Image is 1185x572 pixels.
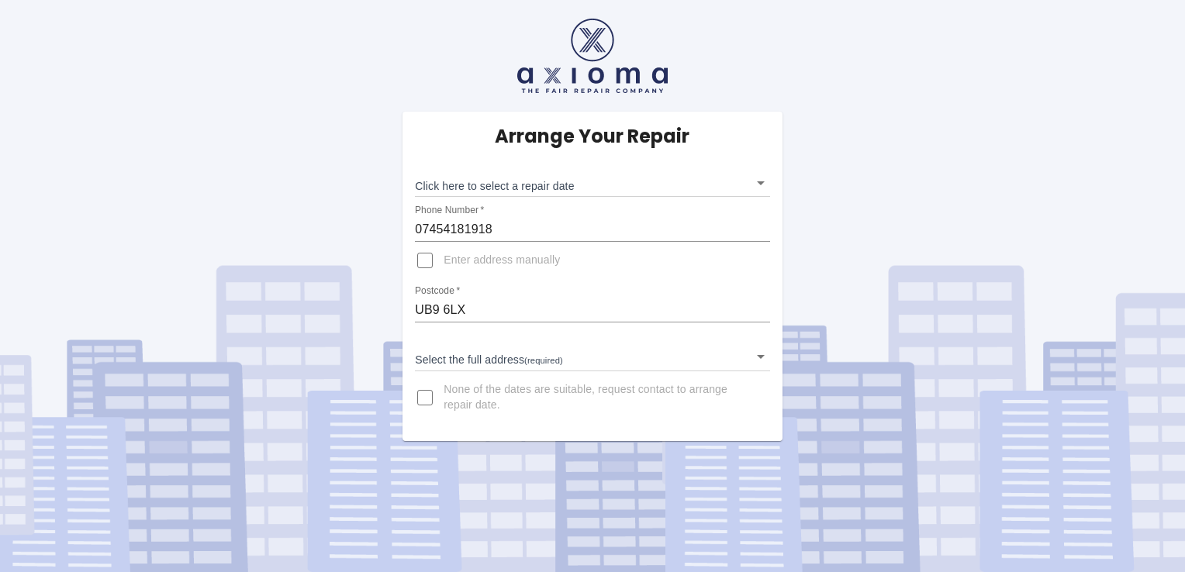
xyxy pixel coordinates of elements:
[444,253,560,268] span: Enter address manually
[415,204,484,217] label: Phone Number
[495,124,689,149] h5: Arrange Your Repair
[415,284,460,298] label: Postcode
[517,19,668,93] img: axioma
[444,382,757,413] span: None of the dates are suitable, request contact to arrange repair date.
